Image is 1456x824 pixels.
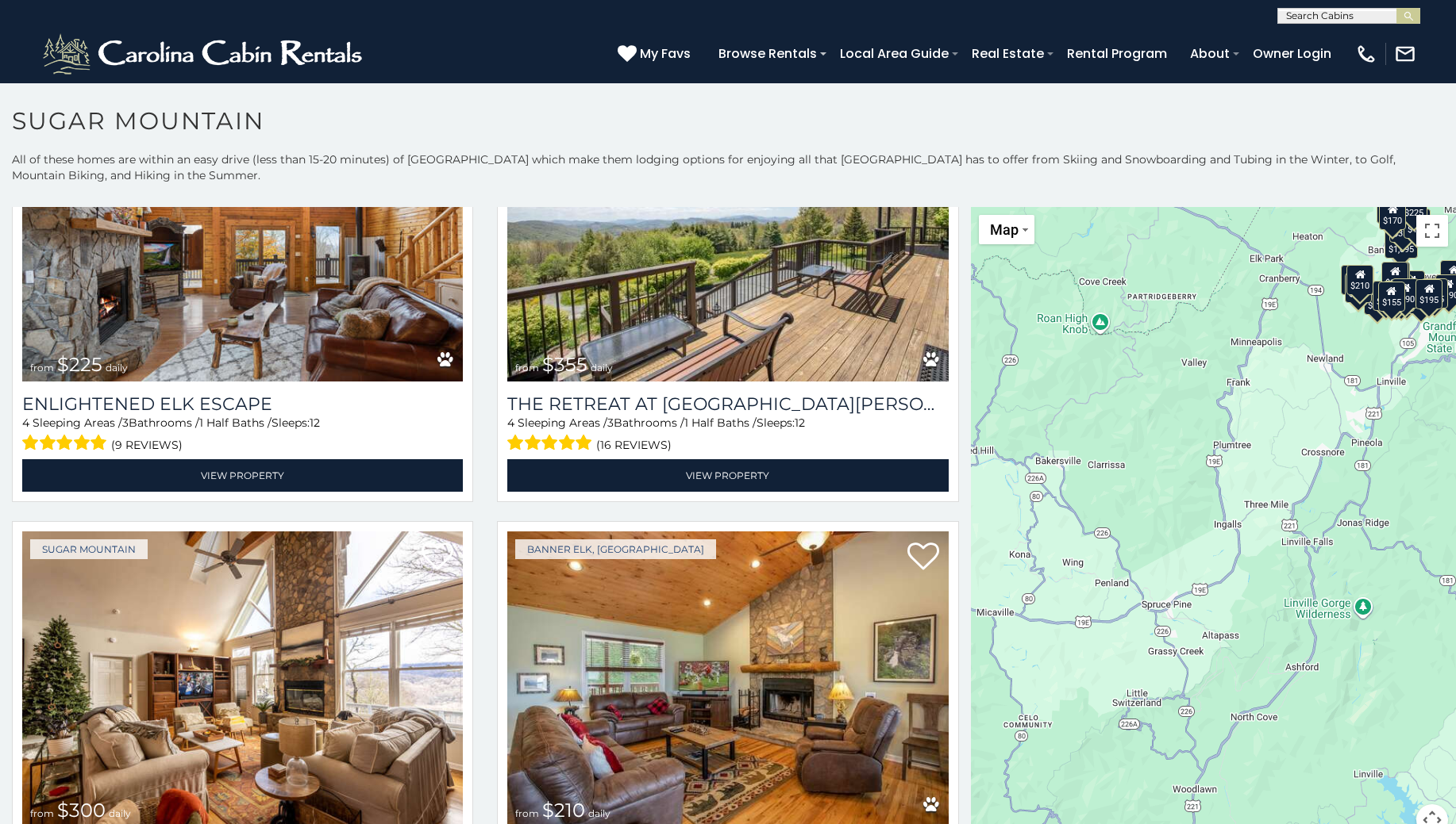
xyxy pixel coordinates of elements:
a: Add to favorites [422,541,453,574]
div: $1,095 [1385,228,1418,259]
div: $350 [1389,282,1416,312]
span: 4 [22,416,29,430]
span: $300 [57,799,106,822]
div: $155 [1378,281,1405,311]
a: Sugar Mountain [30,539,148,559]
span: $210 [542,799,585,822]
span: My Favs [640,44,691,63]
a: Rental Program [1059,40,1175,67]
img: Enlightened Elk Escape [22,86,463,381]
div: $195 [1416,279,1443,309]
span: 12 [310,416,320,430]
span: daily [588,807,611,819]
span: Map [990,221,1019,238]
div: $355 [1345,272,1372,302]
a: Enlightened Elk Escape [22,393,463,415]
img: The Retreat at Mountain Meadows [507,86,948,381]
span: 12 [795,416,805,430]
span: daily [591,362,613,374]
div: $375 [1373,280,1400,310]
div: $290 [1392,278,1419,308]
span: 3 [607,416,614,430]
span: from [515,362,539,374]
div: $190 [1382,262,1409,292]
div: $345 [1421,278,1448,309]
a: Banner Elk, [GEOGRAPHIC_DATA] [515,539,716,559]
a: My Favs [618,44,695,64]
div: Sleeping Areas / Bathrooms / Sleeps: [507,415,948,455]
div: $650 [1364,284,1391,314]
span: daily [106,362,128,374]
div: $350 [1389,212,1416,242]
span: 1 Half Baths / [684,416,757,430]
div: $500 [1408,284,1435,314]
a: Local Area Guide [832,40,957,67]
div: $225 [1400,192,1427,222]
a: Browse Rentals [711,40,825,67]
span: daily [109,807,131,819]
span: $225 [57,353,102,376]
div: $170 [1380,199,1407,229]
span: 1 Half Baths / [199,416,272,430]
span: 4 [507,416,514,430]
div: $210 [1347,264,1374,294]
a: About [1182,40,1238,67]
div: $240 [1341,264,1368,294]
button: Change map style [979,215,1034,244]
a: Real Estate [964,40,1052,67]
a: View Property [22,459,463,492]
span: from [30,362,54,374]
span: (9 reviews) [111,435,183,455]
span: 3 [122,416,129,430]
img: phone-regular-white.png [1355,43,1377,65]
div: $200 [1398,270,1425,301]
a: Owner Login [1245,40,1339,67]
img: White-1-2.png [40,30,369,78]
div: Sleeping Areas / Bathrooms / Sleeps: [22,415,463,455]
a: The Retreat at [GEOGRAPHIC_DATA][PERSON_NAME] [507,393,948,415]
button: Toggle fullscreen view [1416,215,1448,247]
span: $355 [542,353,587,376]
span: (16 reviews) [596,435,672,455]
span: from [515,807,539,819]
div: $240 [1377,194,1404,224]
img: mail-regular-white.png [1394,43,1416,65]
a: The Retreat at Mountain Meadows from $355 daily [507,86,948,381]
a: View Property [507,459,948,492]
h3: The Retreat at Mountain Meadows [507,393,948,415]
span: from [30,807,54,819]
a: Enlightened Elk Escape from $225 daily [22,86,463,381]
a: Add to favorites [907,541,939,574]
